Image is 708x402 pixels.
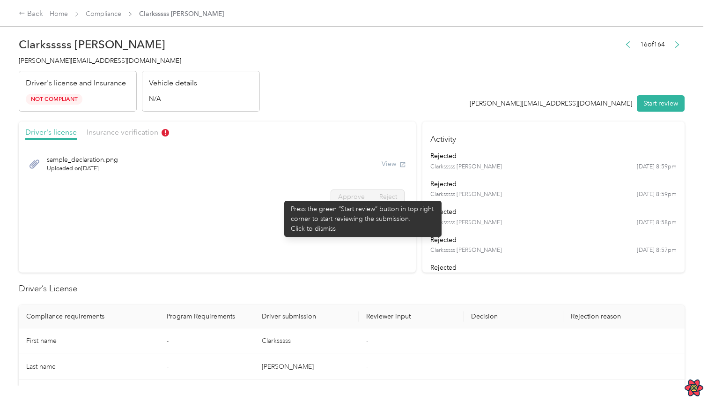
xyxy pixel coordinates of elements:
span: Approve [338,193,365,201]
span: Last name [26,363,56,371]
span: Clarksssss [PERSON_NAME] [430,246,502,255]
h2: Driver’s License [19,282,685,295]
p: Vehicle details [149,78,197,89]
iframe: Everlance-gr Chat Button Frame [656,349,708,402]
span: Not Compliant [26,94,82,105]
div: [PERSON_NAME][EMAIL_ADDRESS][DOMAIN_NAME] [470,99,632,108]
button: Open React Query Devtools [685,379,703,397]
span: Reject [379,193,397,201]
td: - [159,328,254,354]
time: [DATE] 8:57pm [637,246,677,255]
th: Reviewer input [359,305,463,328]
span: 16 of 164 [640,39,665,49]
span: Clarksssss [PERSON_NAME] [430,190,502,199]
time: [DATE] 8:59pm [637,163,677,171]
div: rejected [430,151,676,161]
td: Last name [19,354,159,380]
h4: Activity [422,121,685,151]
span: [PERSON_NAME][EMAIL_ADDRESS][DOMAIN_NAME] [19,57,181,65]
span: sample_declaration.png [47,155,118,165]
td: Clarksssss [254,328,359,354]
div: rejected [430,179,676,189]
a: Compliance [86,10,121,18]
span: Uploaded on [DATE] [47,165,118,173]
span: First name [26,337,57,345]
p: Driver's license and Insurance [26,78,126,89]
span: Driver's license [25,128,77,137]
button: Start review [637,95,685,112]
div: Back [19,8,43,20]
span: Clarksssss [PERSON_NAME] [430,219,502,227]
th: Program Requirements [159,305,254,328]
span: Insurance verification [87,128,169,137]
time: [DATE] 8:59pm [637,190,677,199]
time: [DATE] 8:58pm [637,219,677,227]
div: rejected [430,207,676,217]
span: - [366,363,368,371]
div: rejected [430,235,676,245]
h2: Clarksssss [PERSON_NAME] [19,38,260,51]
th: Rejection reason [563,305,689,328]
span: Clarksssss [PERSON_NAME] [430,163,502,171]
a: Home [50,10,68,18]
th: Driver submission [254,305,359,328]
th: Compliance requirements [19,305,159,328]
td: [PERSON_NAME] [254,354,359,380]
td: First name [19,328,159,354]
span: N/A [149,94,161,104]
td: - [159,354,254,380]
th: Decision [464,305,563,328]
span: - [366,337,368,345]
span: Clarksssss [PERSON_NAME] [139,9,224,19]
div: rejected [430,263,676,273]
